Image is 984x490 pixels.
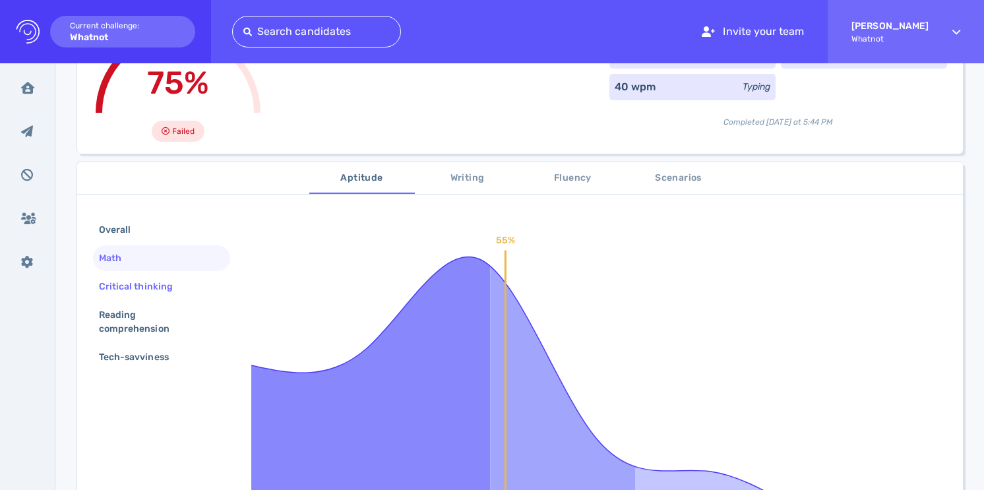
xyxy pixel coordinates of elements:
span: 75% [147,64,209,102]
span: Aptitude [317,170,407,187]
div: Typing [743,80,770,94]
text: 55% [497,235,516,246]
div: Tech-savviness [96,348,185,367]
span: Fluency [528,170,618,187]
span: Whatnot [851,34,929,44]
strong: [PERSON_NAME] [851,20,929,32]
span: Scenarios [634,170,723,187]
span: Failed [172,123,195,139]
div: Critical thinking [96,277,189,296]
div: Overall [96,220,146,239]
span: Writing [423,170,512,187]
div: 40 wpm [615,79,656,95]
div: Math [96,249,137,268]
div: Reading comprehension [96,305,216,338]
div: Completed [DATE] at 5:44 PM [609,106,947,128]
